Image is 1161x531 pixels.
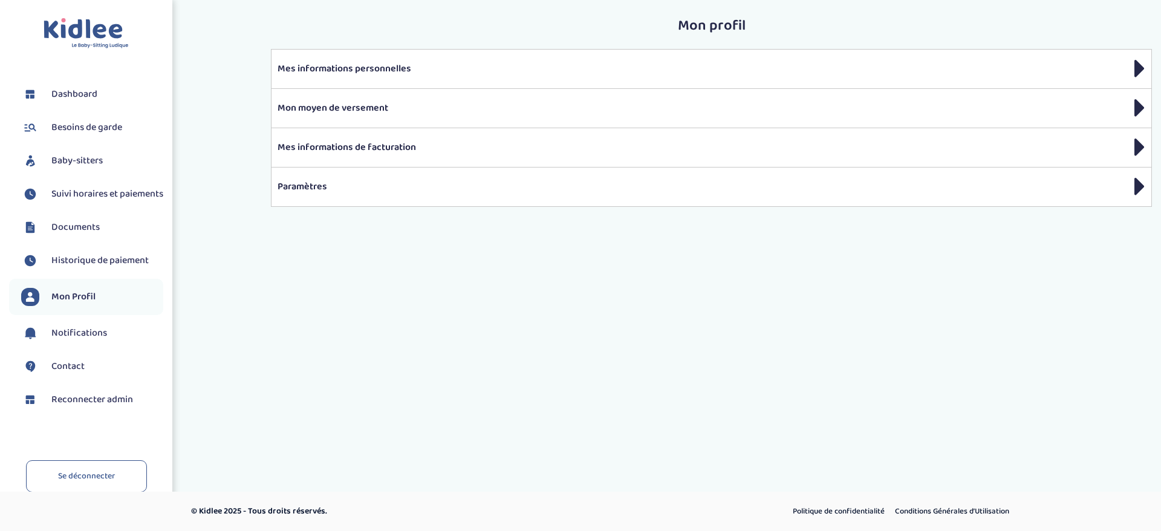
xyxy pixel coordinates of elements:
span: Reconnecter admin [51,393,133,407]
img: profil.svg [21,288,39,306]
h2: Mon profil [271,18,1152,34]
a: Dashboard [21,85,163,103]
a: Baby-sitters [21,152,163,170]
img: dashboard.svg [21,85,39,103]
img: notification.svg [21,324,39,342]
a: Historique de paiement [21,252,163,270]
span: Baby-sitters [51,154,103,168]
a: Mon Profil [21,288,163,306]
img: babysitters.svg [21,152,39,170]
a: Se déconnecter [26,460,147,492]
span: Documents [51,220,100,235]
img: dashboard.svg [21,391,39,409]
img: suivihoraire.svg [21,185,39,203]
img: besoin.svg [21,119,39,137]
a: Reconnecter admin [21,391,163,409]
img: contact.svg [21,357,39,376]
a: Politique de confidentialité [789,504,889,520]
a: Conditions Générales d’Utilisation [891,504,1013,520]
a: Contact [21,357,163,376]
img: documents.svg [21,218,39,236]
p: Mes informations personnelles [278,62,1145,76]
span: Contact [51,359,85,374]
a: Notifications [21,324,163,342]
span: Suivi horaires et paiements [51,187,163,201]
p: © Kidlee 2025 - Tous droits réservés. [191,505,632,518]
img: suivihoraire.svg [21,252,39,270]
a: Documents [21,218,163,236]
img: logo.svg [44,18,129,49]
p: Mes informations de facturation [278,140,1145,155]
span: Dashboard [51,87,97,102]
span: Historique de paiement [51,253,149,268]
a: Besoins de garde [21,119,163,137]
a: Suivi horaires et paiements [21,185,163,203]
p: Mon moyen de versement [278,101,1145,116]
span: Mon Profil [51,290,96,304]
span: Notifications [51,326,107,340]
p: Paramètres [278,180,1145,194]
span: Besoins de garde [51,120,122,135]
